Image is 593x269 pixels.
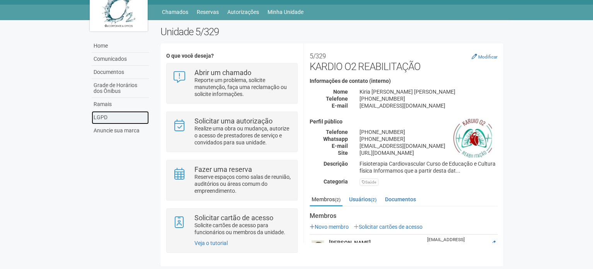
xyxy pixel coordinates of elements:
[354,160,503,174] div: Fisioterapia Cardiovascular Curso de Educação e Cultura física Informamos que a partir desta dat...
[338,150,348,156] strong: Site
[172,166,291,194] a: Fazer uma reserva Reserve espaços como salas de reunião, auditórios ou áreas comum do empreendime...
[268,7,303,17] a: Minha Unidade
[333,89,348,95] strong: Nome
[194,77,291,98] p: Reporte um problema, solicite manutenção, faça uma reclamação ou solicite informações.
[347,194,378,205] a: Usuários(2)
[194,117,273,125] strong: Solicitar uma autorização
[310,49,498,72] h2: KARDIO O2 REABILITAÇÃO
[92,53,149,66] a: Comunicados
[329,240,371,254] strong: [PERSON_NAME] [PERSON_NAME]
[194,125,291,146] p: Realize uma obra ou mudança, autorize o acesso de prestadores de serviço e convidados para sua un...
[354,224,423,230] a: Solicitar cartões de acesso
[166,53,297,59] h4: O que você deseja?
[326,96,348,102] strong: Telefone
[310,194,343,206] a: Membros(2)
[324,178,348,185] strong: Categoria
[162,7,188,17] a: Chamados
[354,149,503,156] div: [URL][DOMAIN_NAME]
[197,7,219,17] a: Reservas
[478,54,498,60] small: Modificar
[472,53,498,60] a: Modificar
[453,119,492,158] img: business.png
[354,102,503,109] div: [EMAIL_ADDRESS][DOMAIN_NAME]
[491,240,496,246] a: Editar membro
[360,178,378,186] div: Saúde
[310,119,498,125] h4: Perfil público
[92,66,149,79] a: Documentos
[160,26,503,38] h2: Unidade 5/329
[324,161,348,167] strong: Descrição
[92,124,149,137] a: Anuncie sua marca
[92,98,149,111] a: Ramais
[310,224,349,230] a: Novo membro
[92,79,149,98] a: Grade de Horários dos Ônibus
[92,111,149,124] a: LGPD
[194,165,252,173] strong: Fazer uma reserva
[335,197,341,202] small: (2)
[310,212,498,219] strong: Membros
[194,240,228,246] a: Veja o tutorial
[383,194,418,205] a: Documentos
[354,88,503,95] div: Kiria [PERSON_NAME] [PERSON_NAME]
[427,236,484,250] div: [EMAIL_ADDRESS][DOMAIN_NAME]
[354,135,503,142] div: [PHONE_NUMBER]
[92,39,149,53] a: Home
[172,69,291,98] a: Abrir um chamado Reporte um problema, solicite manutenção, faça uma reclamação ou solicite inform...
[310,78,498,84] h4: Informações de contato (interno)
[312,240,324,253] img: user.png
[172,214,291,236] a: Solicitar cartão de acesso Solicite cartões de acesso para funcionários ou membros da unidade.
[323,136,348,142] strong: Whatsapp
[172,118,291,146] a: Solicitar uma autorização Realize uma obra ou mudança, autorize o acesso de prestadores de serviç...
[310,52,326,60] small: 5/329
[194,173,291,194] p: Reserve espaços como salas de reunião, auditórios ou áreas comum do empreendimento.
[227,7,259,17] a: Autorizações
[354,142,503,149] div: [EMAIL_ADDRESS][DOMAIN_NAME]
[371,197,377,202] small: (2)
[354,95,503,102] div: [PHONE_NUMBER]
[354,129,503,135] div: [PHONE_NUMBER]
[194,69,251,77] strong: Abrir um chamado
[332,103,348,109] strong: E-mail
[194,222,291,236] p: Solicite cartões de acesso para funcionários ou membros da unidade.
[332,143,348,149] strong: E-mail
[194,214,273,222] strong: Solicitar cartão de acesso
[326,129,348,135] strong: Telefone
